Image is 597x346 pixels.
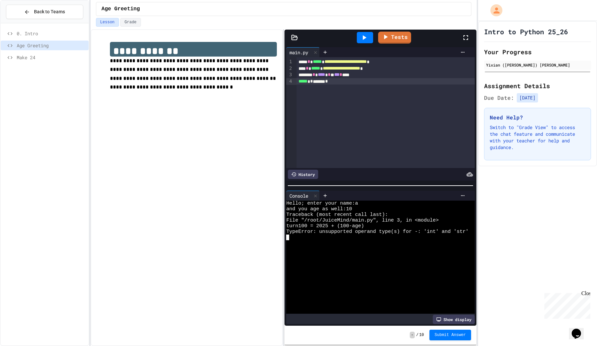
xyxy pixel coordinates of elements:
span: Hello; enter your name:a [286,201,358,206]
span: - [410,332,415,338]
span: [DATE] [517,93,538,102]
div: main.py [286,47,320,57]
button: Lesson [96,18,119,27]
span: Back to Teams [34,8,65,15]
span: File "/root/JuiceMind/main.py", line 3, in <module> [286,218,438,223]
span: TypeError: unsupported operand type(s) for -: 'int' and 'str' [286,229,468,235]
div: Console [286,192,311,199]
button: Submit Answer [429,330,471,340]
h3: Need Help? [490,113,585,121]
div: 2 [286,65,293,72]
iframe: chat widget [542,290,590,319]
div: 3 [286,72,293,78]
span: 10 [419,332,424,338]
span: Traceback (most recent call last): [286,212,388,218]
div: 4 [286,78,293,85]
div: Yixian ([PERSON_NAME]) [PERSON_NAME] [486,62,589,68]
span: Due Date: [484,94,514,102]
iframe: chat widget [569,319,590,339]
div: 1 [286,59,293,65]
button: Back to Teams [6,5,83,19]
span: turn100 = 2025 + (100-age) [286,223,364,229]
a: Tests [378,32,411,44]
span: and you age as well:10 [286,206,352,212]
span: Submit Answer [435,332,466,338]
span: 0. Intro [17,30,86,37]
div: Show display [433,315,475,324]
h2: Your Progress [484,47,591,57]
div: My Account [483,3,504,18]
h2: Assignment Details [484,81,591,90]
div: main.py [286,49,311,56]
div: Chat with us now!Close [3,3,46,42]
span: Make 24 [17,54,86,61]
span: / [416,332,418,338]
span: Age Greeting [17,42,86,49]
h1: Intro to Python 25_26 [484,27,568,36]
div: History [288,170,318,179]
button: Grade [120,18,141,27]
span: Age Greeting [102,5,140,13]
p: Switch to "Grade View" to access the chat feature and communicate with your teacher for help and ... [490,124,585,151]
div: Console [286,191,320,201]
